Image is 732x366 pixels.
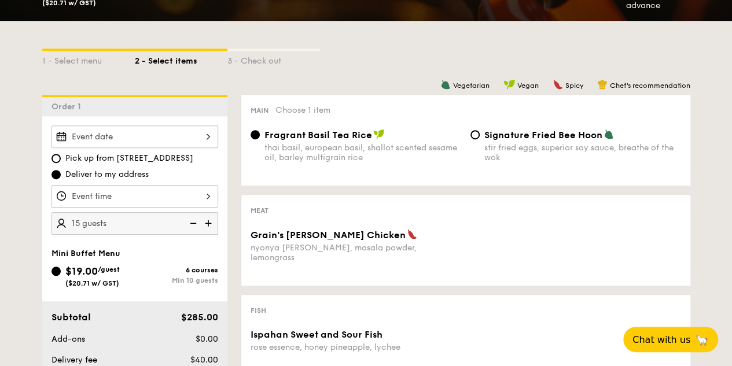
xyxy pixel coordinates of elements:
[181,312,218,323] span: $285.00
[65,279,119,287] span: ($20.71 w/ GST)
[610,82,690,90] span: Chef's recommendation
[275,105,330,115] span: Choose 1 item
[623,327,718,352] button: Chat with us🦙
[52,170,61,179] input: Deliver to my address
[517,82,539,90] span: Vegan
[251,206,268,215] span: Meat
[565,82,583,90] span: Spicy
[227,51,320,67] div: 3 - Check out
[52,355,97,365] span: Delivery fee
[52,125,218,148] input: Event date
[52,185,218,208] input: Event time
[251,342,461,352] div: rose essence, honey pineapple, lychee
[195,334,218,344] span: $0.00
[52,154,61,163] input: Pick up from [STREET_ADDRESS]
[470,130,480,139] input: Signature Fried Bee Hoonstir fried eggs, superior soy sauce, breathe of the wok
[42,51,135,67] div: 1 - Select menu
[553,79,563,90] img: icon-spicy.37a8142b.svg
[65,169,149,180] span: Deliver to my address
[135,51,227,67] div: 2 - Select items
[407,229,417,239] img: icon-spicy.37a8142b.svg
[264,143,461,162] div: thai basil, european basil, shallot scented sesame oil, barley multigrain rice
[190,355,218,365] span: $40.00
[251,243,461,263] div: nyonya [PERSON_NAME], masala powder, lemongrass
[52,267,61,276] input: $19.00/guest($20.71 w/ GST)6 coursesMin 10 guests
[65,265,98,278] span: $19.00
[597,79,608,90] img: icon-chef-hat.a58ddaea.svg
[251,106,268,114] span: Main
[135,276,218,284] div: Min 10 guests
[52,102,86,112] span: Order 1
[604,129,614,139] img: icon-vegetarian.fe4039eb.svg
[98,265,120,273] span: /guest
[65,153,193,164] span: Pick up from [STREET_ADDRESS]
[695,333,709,346] span: 🦙
[484,143,681,162] div: stir fried eggs, superior soy sauce, breathe of the wok
[52,312,91,323] span: Subtotal
[251,329,382,340] span: Ispahan Sweet and Sour Fish
[52,334,85,344] span: Add-ons
[183,212,201,234] img: icon-reduce.1d2dbef1.svg
[135,266,218,274] div: 6 courses
[52,249,120,258] span: Mini Buffet Menu
[373,129,385,139] img: icon-vegan.f8ff3823.svg
[251,130,260,139] input: Fragrant Basil Tea Ricethai basil, european basil, shallot scented sesame oil, barley multigrain ...
[453,82,490,90] span: Vegetarian
[251,306,266,315] span: Fish
[503,79,515,90] img: icon-vegan.f8ff3823.svg
[251,230,406,241] span: Grain's [PERSON_NAME] Chicken
[484,130,602,141] span: Signature Fried Bee Hoon
[52,212,218,235] input: Number of guests
[264,130,372,141] span: Fragrant Basil Tea Rice
[632,334,690,345] span: Chat with us
[440,79,451,90] img: icon-vegetarian.fe4039eb.svg
[201,212,218,234] img: icon-add.58712e84.svg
